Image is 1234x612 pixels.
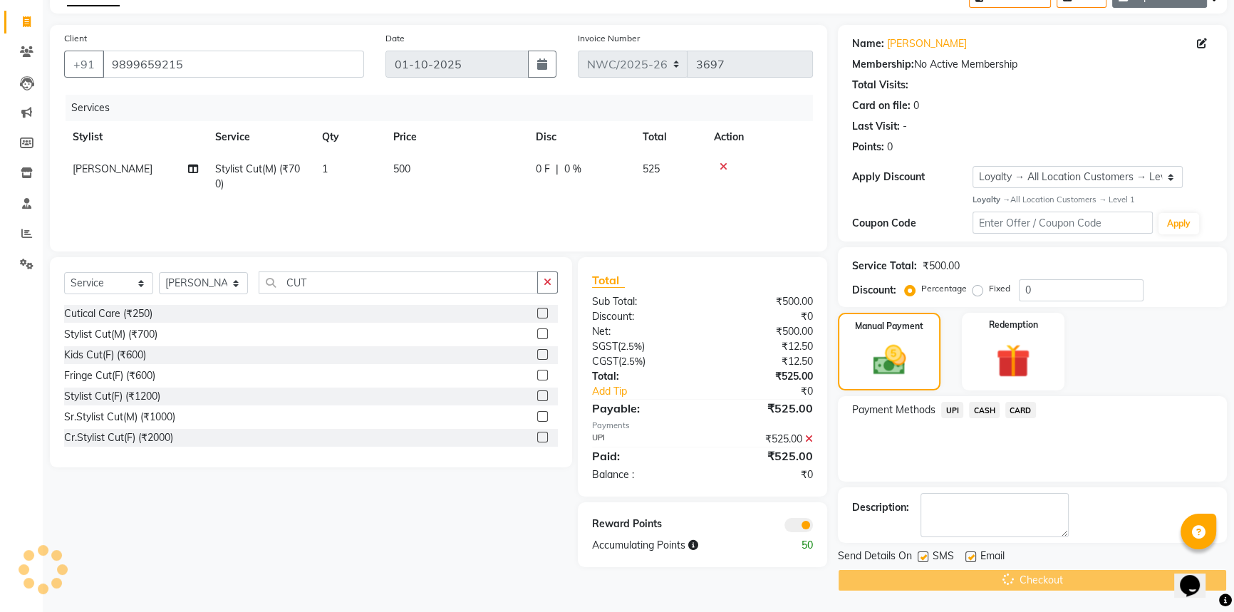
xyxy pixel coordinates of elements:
div: ₹500.00 [702,324,824,339]
div: Total: [581,369,702,384]
a: [PERSON_NAME] [887,36,967,51]
div: Sub Total: [581,294,702,309]
span: Send Details On [838,549,912,566]
label: Manual Payment [855,320,923,333]
th: Disc [527,121,634,153]
label: Client [64,32,87,45]
div: Reward Points [581,517,702,532]
div: ( ) [581,354,702,369]
div: ₹525.00 [702,400,824,417]
a: Add Tip [581,384,723,399]
div: Apply Discount [852,170,973,185]
div: Payable: [581,400,702,417]
div: Services [66,95,824,121]
iframe: chat widget [1174,555,1220,598]
input: Enter Offer / Coupon Code [973,212,1153,234]
input: Search or Scan [259,271,538,294]
span: Total [592,273,625,288]
div: 0 [913,98,919,113]
span: CASH [969,402,1000,418]
input: Search by Name/Mobile/Email/Code [103,51,364,78]
img: _gift.svg [985,340,1041,383]
th: Price [385,121,527,153]
div: Paid: [581,447,702,465]
th: Qty [313,121,385,153]
div: Net: [581,324,702,339]
th: Total [634,121,705,153]
span: 2.5% [621,341,642,352]
div: Fringe Cut(F) (₹600) [64,368,155,383]
div: ₹0 [722,384,824,399]
div: Card on file: [852,98,911,113]
button: Apply [1158,213,1199,234]
span: SGST [592,340,618,353]
div: Coupon Code [852,216,973,231]
label: Fixed [989,282,1010,295]
span: 1 [322,162,328,175]
img: _cash.svg [863,341,916,379]
span: | [556,162,559,177]
div: Balance : [581,467,702,482]
span: 2.5% [621,356,643,367]
div: ₹525.00 [702,369,824,384]
div: 50 [763,538,824,553]
label: Percentage [921,282,967,295]
div: ₹500.00 [923,259,960,274]
div: All Location Customers → Level 1 [973,194,1213,206]
th: Stylist [64,121,207,153]
div: Last Visit: [852,119,900,134]
label: Date [385,32,405,45]
div: Discount: [852,283,896,298]
div: ₹525.00 [702,447,824,465]
div: Total Visits: [852,78,908,93]
div: - [903,119,907,134]
div: Stylist Cut(F) (₹1200) [64,389,160,404]
span: 0 F [536,162,550,177]
div: ₹0 [702,467,824,482]
div: Discount: [581,309,702,324]
div: Service Total: [852,259,917,274]
div: Cr.Stylist Cut(F) (₹2000) [64,430,173,445]
div: ₹0 [702,309,824,324]
span: CARD [1005,402,1036,418]
div: ₹525.00 [702,432,824,447]
div: Points: [852,140,884,155]
div: No Active Membership [852,57,1213,72]
span: UPI [941,402,963,418]
span: Stylist Cut(M) (₹700) [215,162,300,190]
div: ( ) [581,339,702,354]
span: 500 [393,162,410,175]
div: Stylist Cut(M) (₹700) [64,327,157,342]
label: Invoice Number [578,32,640,45]
span: Email [980,549,1005,566]
div: UPI [581,432,702,447]
div: Name: [852,36,884,51]
span: Payment Methods [852,403,935,417]
div: 0 [887,140,893,155]
strong: Loyalty → [973,195,1010,204]
label: Redemption [989,318,1038,331]
th: Service [207,121,313,153]
div: ₹12.50 [702,339,824,354]
div: ₹500.00 [702,294,824,309]
th: Action [705,121,813,153]
span: 525 [643,162,660,175]
div: Accumulating Points [581,538,764,553]
div: ₹12.50 [702,354,824,369]
div: Description: [852,500,909,515]
div: Kids Cut(F) (₹600) [64,348,146,363]
span: CGST [592,355,618,368]
div: Cutical Care (₹250) [64,306,152,321]
span: [PERSON_NAME] [73,162,152,175]
span: SMS [933,549,954,566]
button: +91 [64,51,104,78]
div: Sr.Stylist Cut(M) (₹1000) [64,410,175,425]
span: 0 % [564,162,581,177]
div: Payments [592,420,814,432]
div: Membership: [852,57,914,72]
